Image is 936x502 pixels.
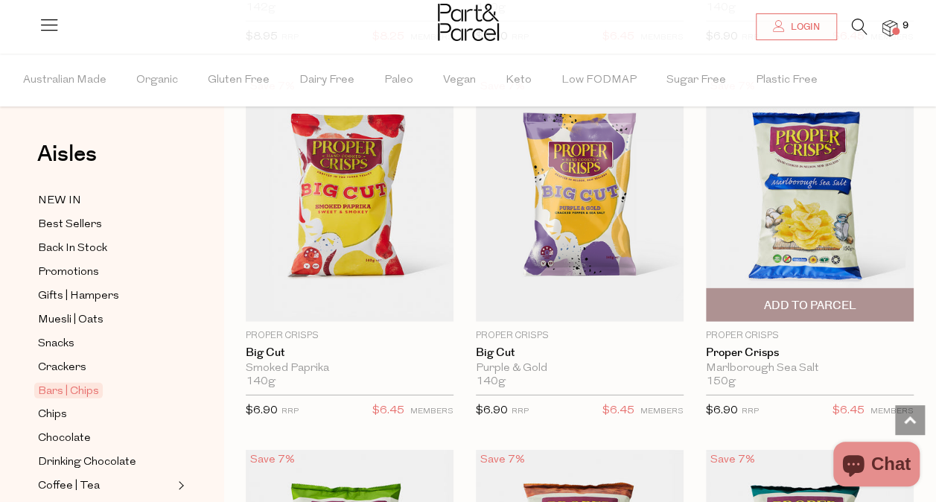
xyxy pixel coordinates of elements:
[372,401,404,421] span: $6.45
[476,329,684,343] p: Proper Crisps
[706,375,736,389] span: 150g
[666,54,726,107] span: Sugar Free
[37,143,97,180] a: Aisles
[38,429,173,448] a: Chocolate
[246,450,299,470] div: Save 7%
[38,453,173,471] a: Drinking Chocolate
[829,442,924,490] inbox-online-store-chat: Shopify online store chat
[870,407,914,416] small: MEMBERS
[23,54,106,107] span: Australian Made
[38,477,173,495] a: Coffee | Tea
[38,405,173,424] a: Chips
[38,263,173,282] a: Promotions
[38,240,107,258] span: Back In Stock
[476,405,508,416] span: $6.90
[38,334,173,353] a: Snacks
[246,77,453,322] img: Big Cut
[34,383,103,398] span: Bars | Chips
[246,329,453,343] p: Proper Crisps
[561,54,637,107] span: Low FODMAP
[756,54,818,107] span: Plastic Free
[38,216,102,234] span: Best Sellers
[787,21,820,34] span: Login
[706,362,914,375] div: Marlborough Sea Salt
[246,346,453,360] a: Big Cut
[38,311,104,329] span: Muesli | Oats
[246,405,278,416] span: $6.90
[706,450,760,470] div: Save 7%
[476,375,506,389] span: 140g
[38,239,173,258] a: Back In Stock
[706,346,914,360] a: Proper Crisps
[38,287,173,305] a: Gifts | Hampers
[38,430,91,448] span: Chocolate
[882,20,897,36] a: 9
[506,54,532,107] span: Keto
[38,311,173,329] a: Muesli | Oats
[438,4,499,41] img: Part&Parcel
[246,375,276,389] span: 140g
[38,264,99,282] span: Promotions
[706,329,914,343] p: Proper Crisps
[38,477,100,495] span: Coffee | Tea
[299,54,354,107] span: Dairy Free
[899,19,912,33] span: 9
[476,450,529,470] div: Save 7%
[384,54,413,107] span: Paleo
[410,407,453,416] small: MEMBERS
[443,54,476,107] span: Vegan
[38,287,119,305] span: Gifts | Hampers
[37,138,97,171] span: Aisles
[706,288,914,322] button: Add To Parcel
[38,335,74,353] span: Snacks
[756,13,837,40] a: Login
[476,346,684,360] a: Big Cut
[706,77,914,322] img: Proper Crisps
[38,359,86,377] span: Crackers
[602,401,634,421] span: $6.45
[476,77,684,322] img: Big Cut
[136,54,178,107] span: Organic
[38,382,173,400] a: Bars | Chips
[246,362,453,375] div: Smoked Paprika
[38,192,81,210] span: NEW IN
[38,454,136,471] span: Drinking Chocolate
[281,407,299,416] small: RRP
[208,54,270,107] span: Gluten Free
[512,407,529,416] small: RRP
[706,405,738,416] span: $6.90
[742,407,759,416] small: RRP
[38,358,173,377] a: Crackers
[640,407,684,416] small: MEMBERS
[38,215,173,234] a: Best Sellers
[174,477,185,495] button: Expand/Collapse Coffee | Tea
[476,362,684,375] div: Purple & Gold
[38,406,67,424] span: Chips
[763,298,856,314] span: Add To Parcel
[832,401,865,421] span: $6.45
[38,191,173,210] a: NEW IN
